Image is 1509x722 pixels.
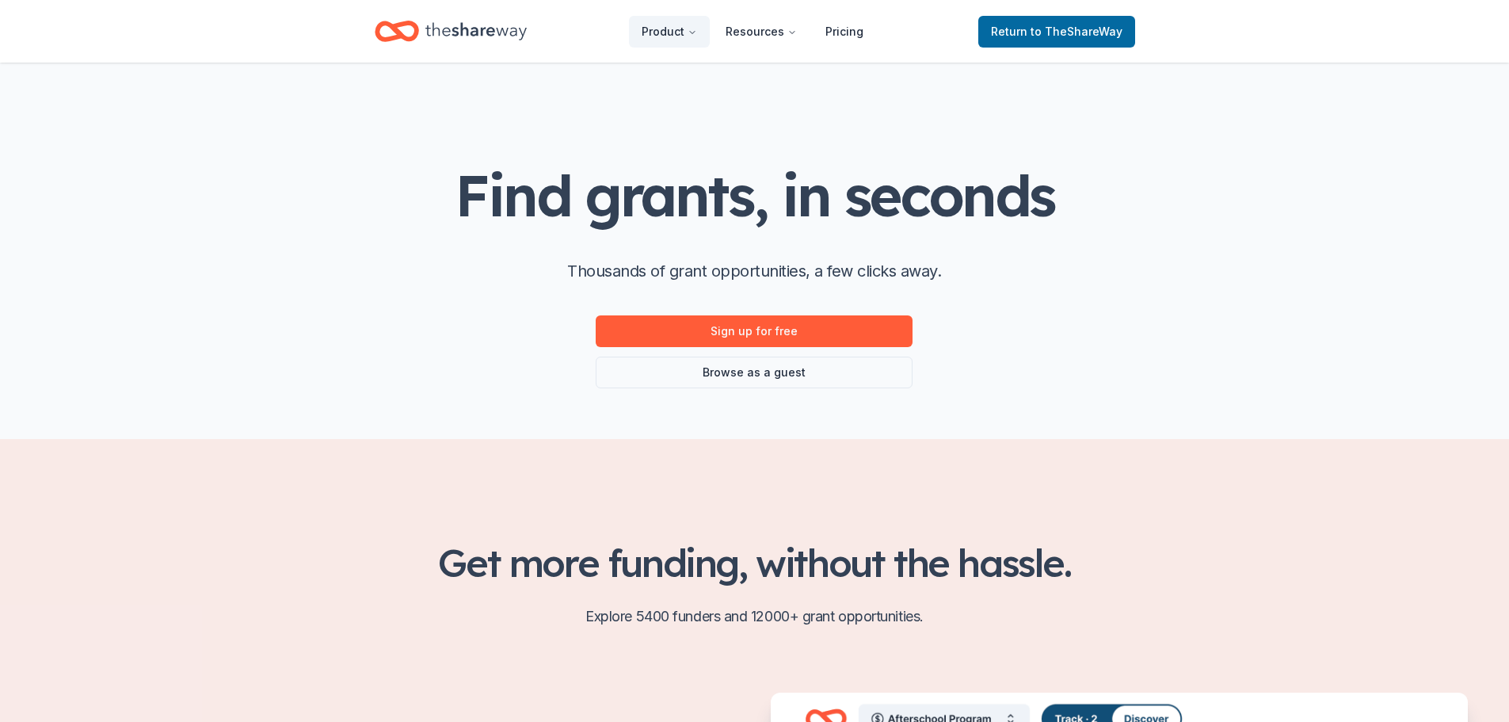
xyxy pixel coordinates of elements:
a: Browse as a guest [596,357,913,388]
nav: Main [629,13,876,50]
span: Return [991,22,1122,41]
a: Home [375,13,527,50]
p: Thousands of grant opportunities, a few clicks away. [567,258,941,284]
h1: Find grants, in seconds [455,164,1054,227]
button: Product [629,16,710,48]
a: Sign up for free [596,315,913,347]
a: Pricing [813,16,876,48]
button: Resources [713,16,810,48]
p: Explore 5400 funders and 12000+ grant opportunities. [375,604,1135,629]
h2: Get more funding, without the hassle. [375,541,1135,585]
span: to TheShareWay [1031,25,1122,38]
a: Returnto TheShareWay [978,16,1135,48]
